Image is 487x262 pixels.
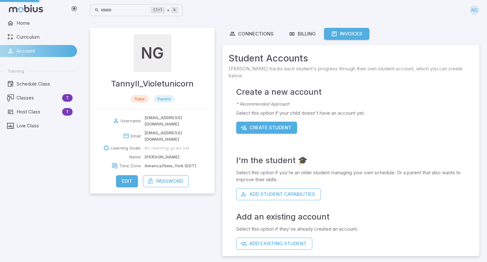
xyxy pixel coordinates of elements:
[229,65,473,79] span: [PERSON_NAME] tracks each student's progress through their own student account, which you can cre...
[236,110,473,117] p: Select this option if your child doesn't have an account yet.
[236,169,473,183] p: Select this option if you're an older student managing your own schedule. Or a parent that also w...
[16,20,73,27] span: Home
[111,77,194,90] h4: Tannyll_Violetunicorn
[289,30,316,37] div: Billing
[236,154,473,167] h4: I'm the student 🎓
[151,7,165,13] kbd: Ctrl
[151,6,178,14] div: +
[119,163,141,169] p: Time Zone
[16,108,60,115] span: Host Class
[62,95,73,101] span: T
[236,188,321,200] button: Add Student Capabilities
[229,30,274,37] div: Connections
[229,51,473,65] span: Student Accounts
[154,96,174,102] span: parent
[16,48,73,54] span: Account
[236,238,312,250] button: Add Existing Student
[236,86,473,98] h4: Create a new account
[145,163,196,169] p: America/New_York (EDT)
[16,80,73,87] span: Schedule Class
[62,109,73,115] span: T
[131,96,149,102] span: tutor
[129,154,141,160] p: Name
[111,145,141,151] p: Learning Goals
[145,145,189,151] span: No learning goals set
[16,34,73,41] span: Curriculum
[16,94,60,101] span: Classes
[236,226,473,233] p: Select this option if they've already created an account.
[470,5,479,15] div: NG
[145,114,208,127] p: [EMAIL_ADDRESS][DOMAIN_NAME]
[131,133,141,139] p: Email
[145,154,179,160] p: [PERSON_NAME]
[236,101,473,107] p: * Recommended Approach
[133,34,172,72] div: NG
[16,122,73,129] span: Live Class
[143,175,189,187] button: Password
[236,210,473,223] h4: Add an existing account
[120,118,141,124] p: Username
[171,7,178,13] kbd: k
[145,130,208,142] p: [EMAIL_ADDRESS][DOMAIN_NAME]
[116,175,138,187] button: Edit
[8,68,24,74] span: Tutoring
[331,30,362,37] div: Invoices
[236,122,297,134] button: Create Student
